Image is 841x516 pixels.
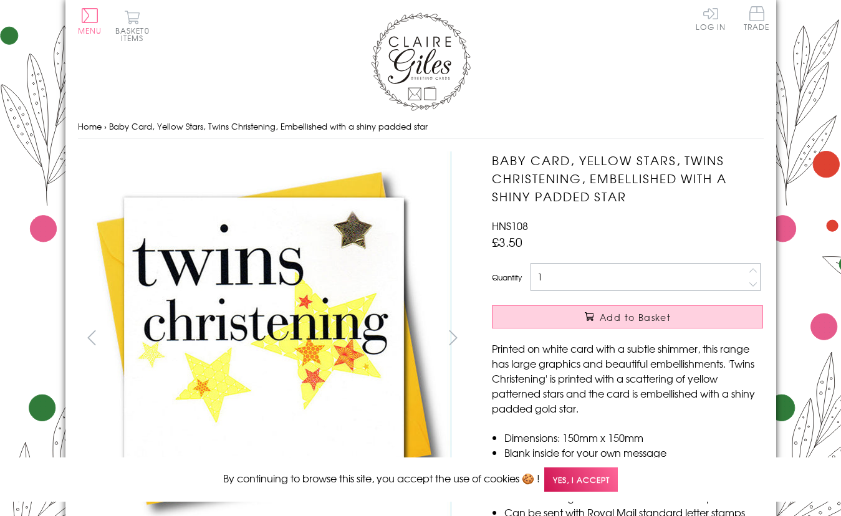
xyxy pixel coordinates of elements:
[78,323,106,351] button: prev
[744,6,770,31] span: Trade
[78,8,102,34] button: Menu
[492,272,522,283] label: Quantity
[544,467,618,492] span: Yes, I accept
[439,323,467,351] button: next
[696,6,726,31] a: Log In
[492,305,763,328] button: Add to Basket
[744,6,770,33] a: Trade
[504,445,763,460] li: Blank inside for your own message
[104,120,107,132] span: ›
[109,120,428,132] span: Baby Card, Yellow Stars, Twins Christening, Embellished with a shiny padded star
[492,233,522,251] span: £3.50
[600,311,671,323] span: Add to Basket
[121,25,150,44] span: 0 items
[492,341,763,416] p: Printed on white card with a subtle shimmer, this range has large graphics and beautiful embellis...
[492,218,528,233] span: HNS108
[78,25,102,36] span: Menu
[78,114,764,140] nav: breadcrumbs
[78,120,102,132] a: Home
[115,10,150,42] button: Basket0 items
[492,151,763,205] h1: Baby Card, Yellow Stars, Twins Christening, Embellished with a shiny padded star
[371,12,471,111] img: Claire Giles Greetings Cards
[504,430,763,445] li: Dimensions: 150mm x 150mm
